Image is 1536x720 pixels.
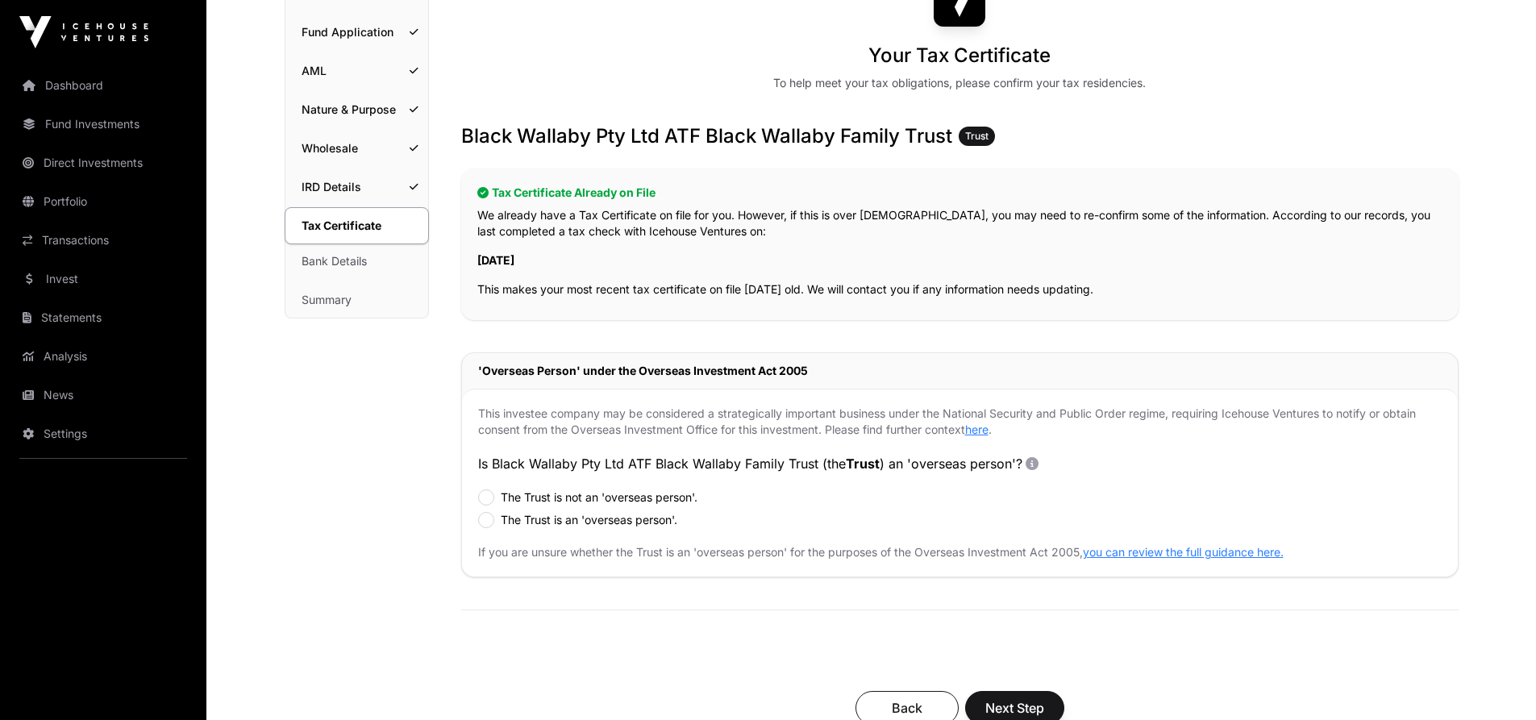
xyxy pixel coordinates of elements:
[285,53,428,89] a: AML
[461,123,1459,149] h3: Black Wallaby Pty Ltd ATF Black Wallaby Family Trust
[876,698,939,718] span: Back
[1083,545,1284,559] a: you can review the full guidance here.
[478,406,1442,438] p: This investee company may be considered a strategically important business under the National Sec...
[501,512,677,528] label: The Trust is an 'overseas person'.
[285,169,428,205] a: IRD Details
[285,15,428,50] a: Fund Application
[13,416,194,452] a: Settings
[1455,643,1536,720] iframe: Chat Widget
[13,377,194,413] a: News
[477,207,1442,239] p: We already have a Tax Certificate on file for you. However, if this is over [DEMOGRAPHIC_DATA], y...
[478,363,1442,379] h2: 'Overseas Person' under the Overseas Investment Act 2005
[985,698,1044,718] span: Next Step
[477,185,1442,201] h2: Tax Certificate Already on File
[13,223,194,258] a: Transactions
[13,106,194,142] a: Fund Investments
[285,282,428,318] a: Summary
[501,489,697,506] label: The Trust is not an 'overseas person'.
[13,261,194,297] a: Invest
[965,422,989,436] a: here
[846,456,880,472] span: Trust
[773,75,1146,91] div: To help meet your tax obligations, please confirm your tax residencies.
[285,131,428,166] a: Wholesale
[477,252,1442,268] p: [DATE]
[478,454,1442,473] p: Is Black Wallaby Pty Ltd ATF Black Wallaby Family Trust (the ) an 'overseas person'?
[13,184,194,219] a: Portfolio
[13,339,194,374] a: Analysis
[285,243,428,279] a: Bank Details
[13,68,194,103] a: Dashboard
[13,145,194,181] a: Direct Investments
[285,92,428,127] a: Nature & Purpose
[965,130,989,143] span: Trust
[13,300,194,335] a: Statements
[285,207,429,244] a: Tax Certificate
[478,544,1442,560] p: If you are unsure whether the Trust is an 'overseas person' for the purposes of the Overseas Inve...
[477,281,1442,298] p: This makes your most recent tax certificate on file [DATE] old. We will contact you if any inform...
[868,43,1051,69] h1: Your Tax Certificate
[19,16,148,48] img: Icehouse Ventures Logo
